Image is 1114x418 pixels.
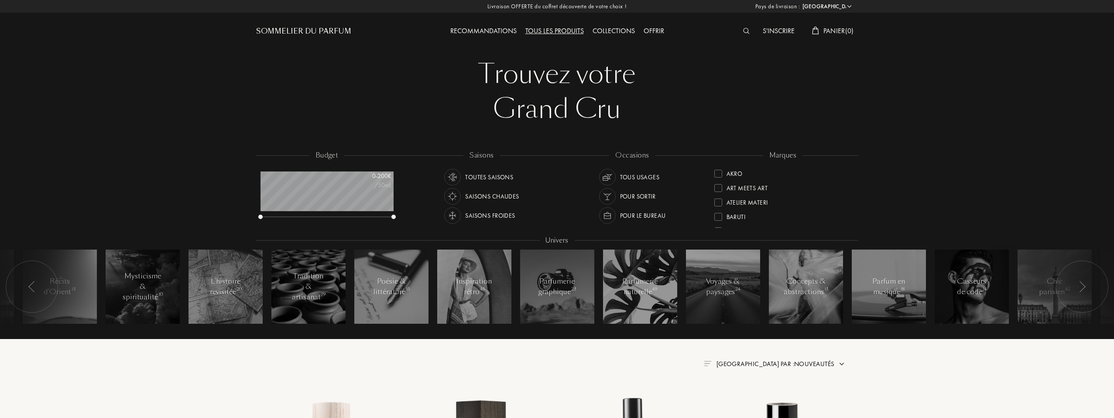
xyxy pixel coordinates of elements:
div: Parfum en musique [870,276,907,297]
a: Collections [588,26,639,35]
div: Art Meets Art [727,181,768,192]
div: 0 - 200 € [348,171,391,181]
div: budget [309,151,345,161]
span: Pays de livraison : [755,2,800,11]
div: Poésie & littérature [373,276,410,297]
a: Recommandations [446,26,521,35]
div: Casseurs de code [953,276,990,297]
div: Tous usages [620,169,660,185]
div: Atelier Materi [727,195,768,207]
span: Panier ( 0 ) [823,26,854,35]
div: Pour sortir [620,188,656,205]
div: Saisons froides [465,207,515,224]
div: Tous les produits [521,26,588,37]
div: Parfumerie graphique [538,276,576,297]
span: 23 [571,286,576,292]
div: saisons [463,151,500,161]
img: arrow_w.png [846,3,853,10]
div: /50mL [348,181,391,190]
div: Voyages & paysages [704,276,741,297]
div: Inspiration rétro [456,276,493,297]
div: Mysticisme & spiritualité [123,271,162,302]
img: arrow.png [838,360,845,367]
span: 79 [321,291,326,298]
img: search_icn_white.svg [743,28,750,34]
img: usage_season_hot_white.svg [446,190,459,202]
img: arr_left.svg [28,281,35,292]
span: 18 [901,286,905,292]
a: Sommelier du Parfum [256,26,351,37]
div: Collections [588,26,639,37]
img: arr_left.svg [1079,281,1086,292]
div: S'inscrire [758,26,799,37]
img: cart_white.svg [812,27,819,34]
img: filter_by.png [704,361,711,366]
span: 10 [158,291,163,298]
div: L'histoire revisitée [207,276,244,297]
span: 14 [983,286,987,292]
div: Tradition & artisanat [290,271,327,302]
img: usage_occasion_party_white.svg [601,190,614,202]
a: S'inscrire [758,26,799,35]
div: Univers [539,236,574,246]
div: Concepts & abstractions [784,276,828,297]
span: 49 [652,286,657,292]
span: 24 [735,286,740,292]
div: Toutes saisons [465,169,513,185]
img: usage_season_average_white.svg [446,171,459,183]
div: Offrir [639,26,668,37]
img: usage_season_cold_white.svg [446,209,459,222]
span: 45 [480,286,485,292]
div: Recommandations [446,26,521,37]
div: Pour le bureau [620,207,666,224]
div: Trouvez votre [263,57,852,92]
a: Tous les produits [521,26,588,35]
div: Saisons chaudes [465,188,519,205]
span: [GEOGRAPHIC_DATA] par : Nouveautés [716,360,835,368]
div: marques [763,151,802,161]
span: 15 [406,286,410,292]
div: Binet-Papillon [727,224,770,236]
img: usage_occasion_work_white.svg [601,209,614,222]
div: Parfumerie naturelle [621,276,658,297]
img: usage_occasion_all_white.svg [601,171,614,183]
a: Offrir [639,26,668,35]
span: 13 [824,286,829,292]
div: occasions [609,151,655,161]
div: Grand Cru [263,92,852,127]
div: Baruti [727,209,746,221]
span: 20 [237,286,242,292]
div: Akro [727,166,743,178]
